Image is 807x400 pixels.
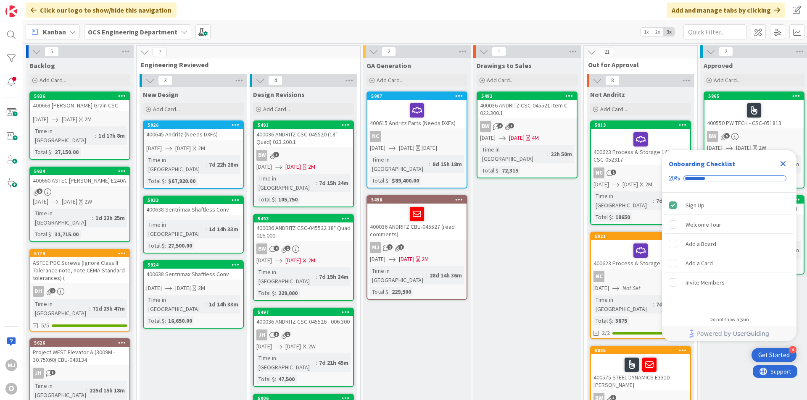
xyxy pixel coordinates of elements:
[600,47,614,57] span: 21
[477,92,577,100] div: 5492
[591,347,690,390] div: 5885400575 STEEL DYNAMICS E331D [PERSON_NAME]
[591,121,690,129] div: 5913
[206,300,207,309] span: :
[144,196,243,204] div: 5933
[144,261,243,280] div: 5924400638 Sentrimax Shaftless Conv
[275,195,276,204] span: :
[274,332,279,337] span: 5
[5,5,17,17] img: Visit kanbanzone.com
[613,212,632,222] div: 18650
[50,288,55,293] span: 1
[198,284,205,293] div: 2M
[591,121,690,165] div: 5913400623 Process & Storage 14" Conv CSC-052317
[549,149,574,159] div: 22h 50m
[254,215,353,241] div: 5493400036 ANDRITZ CSC-045522 18" Quad 016.000
[256,150,267,161] div: BW
[29,92,130,160] a: 5936400663 [PERSON_NAME] Grain CSC-[DATE][DATE]2MTime in [GEOGRAPHIC_DATA]:1d 17h 8mTotal $:27,15...
[33,286,44,297] div: DH
[29,249,130,332] a: 5779ASTEC PDC Screws (Ignore Class II Tolerance note, note CEMA Standard tolerances) (DHTime in [...
[30,100,129,111] div: 400663 [PERSON_NAME] Grain CSC-
[166,316,194,325] div: 16,650.00
[370,266,426,285] div: Time in [GEOGRAPHIC_DATA]
[33,197,48,206] span: [DATE]
[29,167,130,242] a: 5934400660 ASTEC [PERSON_NAME] E240A[DATE][DATE]2WTime in [GEOGRAPHIC_DATA]:1d 22h 25mTotal $:31,...
[666,326,792,341] a: Powered by UserGuiding
[33,299,89,318] div: Time in [GEOGRAPHIC_DATA]
[612,212,613,222] span: :
[275,288,276,298] span: :
[665,196,793,214] div: Sign Up is complete.
[653,300,654,309] span: :
[480,121,491,132] div: BW
[665,273,793,292] div: Invite Members is incomplete.
[308,342,316,351] div: 2W
[367,204,467,240] div: 400036 ANDRITZ CBU-045527 (read comments)
[92,213,93,222] span: :
[382,47,396,57] span: 2
[704,92,804,188] a: 5865400550 PW TECH - CSC-051813BW[DATE][DATE]2WTime in [GEOGRAPHIC_DATA]:11d 21h 14mTotal $:33,19...
[30,339,129,347] div: 5626
[613,316,629,325] div: 3875
[33,368,44,379] div: JH
[84,197,92,206] div: 2W
[611,170,616,175] span: 1
[593,212,612,222] div: Total $
[40,76,66,84] span: Add Card...
[308,256,315,265] div: 2M
[256,162,272,171] span: [DATE]
[426,271,427,280] span: :
[752,348,796,362] div: Open Get Started checklist, remaining modules: 4
[84,115,92,124] div: 2M
[704,61,733,70] span: Approved
[591,354,690,390] div: 400575 STEEL DYNAMICS E331D [PERSON_NAME]
[88,28,177,36] b: OCS Engineering Department
[30,167,129,175] div: 5934
[593,284,609,293] span: [DATE]
[477,100,577,118] div: 400036 ANDRITZ CSC-045521 Item C 022.300.1
[477,121,577,132] div: BW
[509,123,514,128] span: 1
[497,123,503,128] span: 4
[166,241,194,250] div: 27,500.00
[367,92,467,128] div: 5907400615 Andritz Parts (Needs DXFs)
[256,342,272,351] span: [DATE]
[34,168,129,174] div: 5934
[258,309,353,315] div: 5497
[33,126,95,145] div: Time in [GEOGRAPHIC_DATA]
[500,166,520,175] div: 72,315
[276,288,300,298] div: 229,000
[654,300,688,309] div: 7d 22h 31m
[148,122,243,128] div: 5926
[776,157,790,170] div: Close Checklist
[18,1,38,11] span: Support
[422,255,429,264] div: 2M
[316,178,317,188] span: :
[593,167,604,178] div: NC
[669,175,680,182] div: 20%
[480,145,547,163] div: Time in [GEOGRAPHIC_DATA]
[719,47,733,57] span: 2
[34,251,129,256] div: 5779
[390,287,413,296] div: 229,500
[258,122,353,128] div: 5491
[367,131,467,142] div: NC
[144,204,243,215] div: 400638 Sentrimax Shaftless Conv
[146,295,206,314] div: Time in [GEOGRAPHIC_DATA]
[480,166,498,175] div: Total $
[591,167,690,178] div: NC
[95,131,96,140] span: :
[704,92,804,128] div: 5865400550 PW TECH - CSC-051813
[591,233,690,240] div: 5921
[93,213,127,222] div: 1d 22h 25m
[207,300,240,309] div: 1d 14h 33m
[41,321,49,330] span: 5/5
[34,93,129,99] div: 5936
[367,195,467,300] a: 5498400036 ANDRITZ CBU-045527 (read comments)MJ[DATE][DATE]2MTime in [GEOGRAPHIC_DATA]:28d 14h 36...
[30,92,129,100] div: 5936
[30,250,129,257] div: 5779
[144,261,243,269] div: 5924
[45,47,59,57] span: 5
[33,209,92,227] div: Time in [GEOGRAPHIC_DATA]
[622,180,638,189] span: [DATE]
[206,160,207,169] span: :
